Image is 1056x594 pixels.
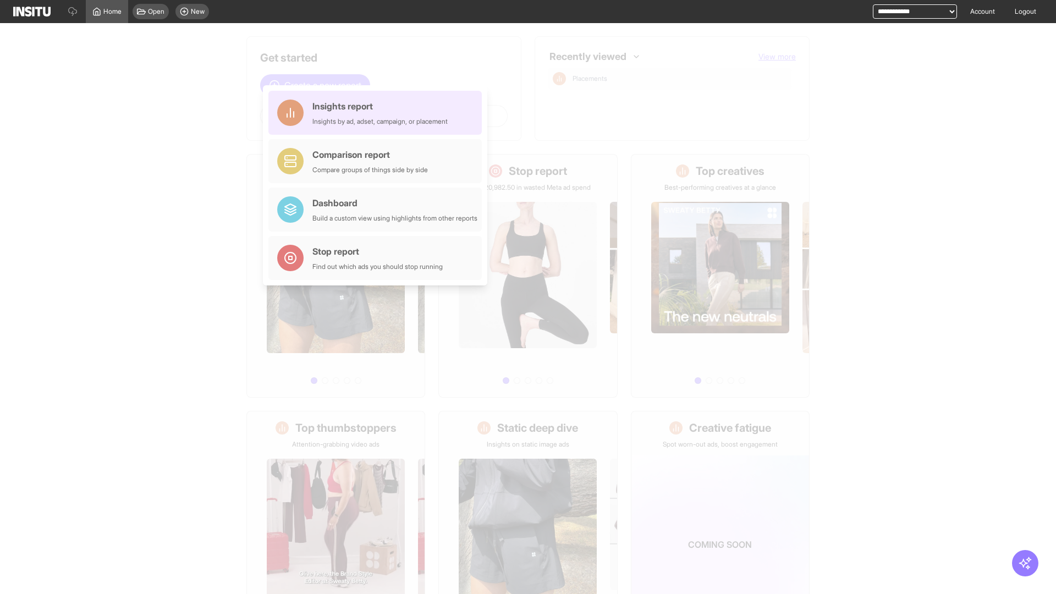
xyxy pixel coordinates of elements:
[312,214,477,223] div: Build a custom view using highlights from other reports
[312,100,448,113] div: Insights report
[312,245,443,258] div: Stop report
[312,117,448,126] div: Insights by ad, adset, campaign, or placement
[13,7,51,16] img: Logo
[148,7,164,16] span: Open
[103,7,122,16] span: Home
[312,196,477,210] div: Dashboard
[312,166,428,174] div: Compare groups of things side by side
[312,262,443,271] div: Find out which ads you should stop running
[191,7,205,16] span: New
[312,148,428,161] div: Comparison report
